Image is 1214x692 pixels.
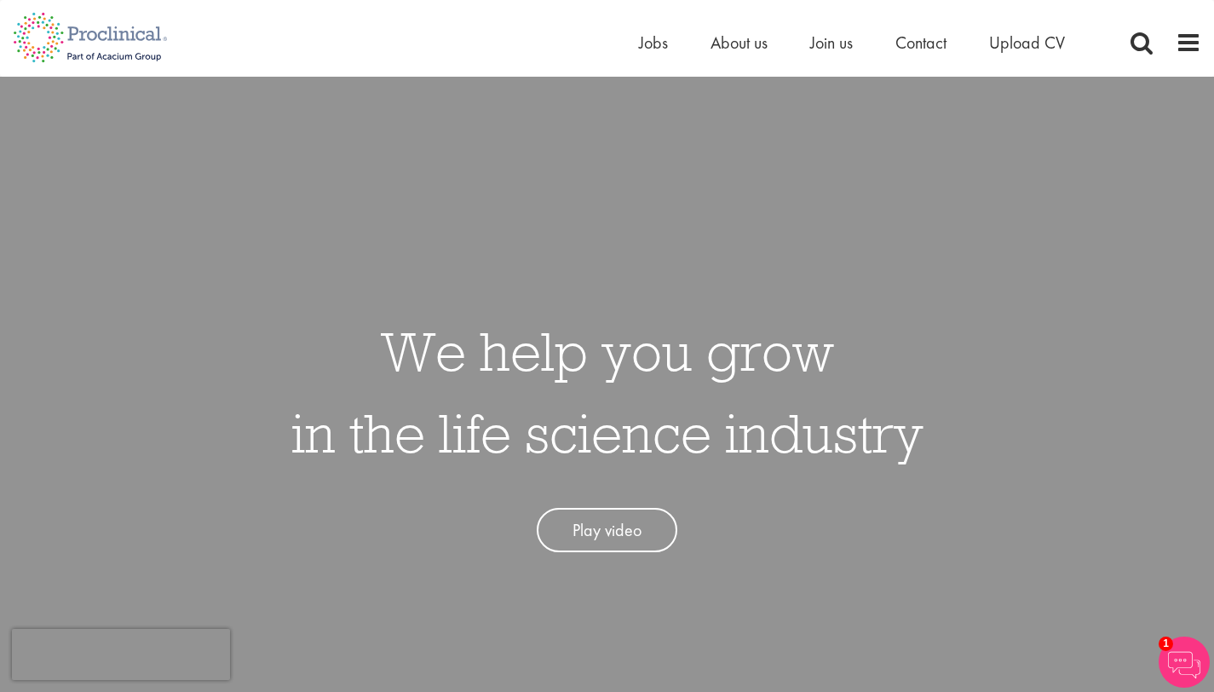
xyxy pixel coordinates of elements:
a: About us [711,32,768,54]
a: Play video [537,508,677,553]
a: Upload CV [989,32,1065,54]
a: Contact [895,32,946,54]
span: 1 [1159,637,1173,651]
a: Jobs [639,32,668,54]
h1: We help you grow in the life science industry [291,310,923,474]
img: Chatbot [1159,637,1210,688]
a: Join us [810,32,853,54]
